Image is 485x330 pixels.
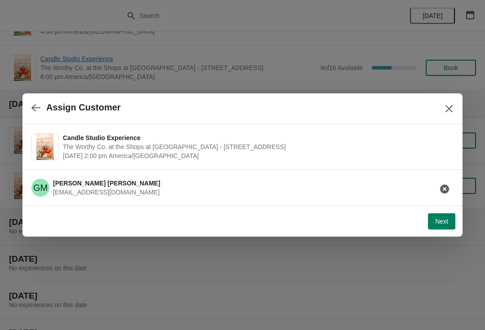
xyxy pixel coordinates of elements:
[53,189,159,196] span: [EMAIL_ADDRESS][DOMAIN_NAME]
[31,179,49,197] span: Gavin
[36,134,54,160] img: Candle Studio Experience | The Worthy Co. at the Shops at Clearfork - 5008 Gage Ave. | October 4 ...
[63,142,449,151] span: The Worthy Co. at the Shops at [GEOGRAPHIC_DATA] - [STREET_ADDRESS]
[46,102,121,113] h2: Assign Customer
[441,101,457,117] button: Close
[435,218,448,225] span: Next
[428,213,455,229] button: Next
[63,151,449,160] span: [DATE] 2:00 pm America/[GEOGRAPHIC_DATA]
[63,133,449,142] span: Candle Studio Experience
[53,180,160,187] span: [PERSON_NAME] [PERSON_NAME]
[33,183,48,193] text: GM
